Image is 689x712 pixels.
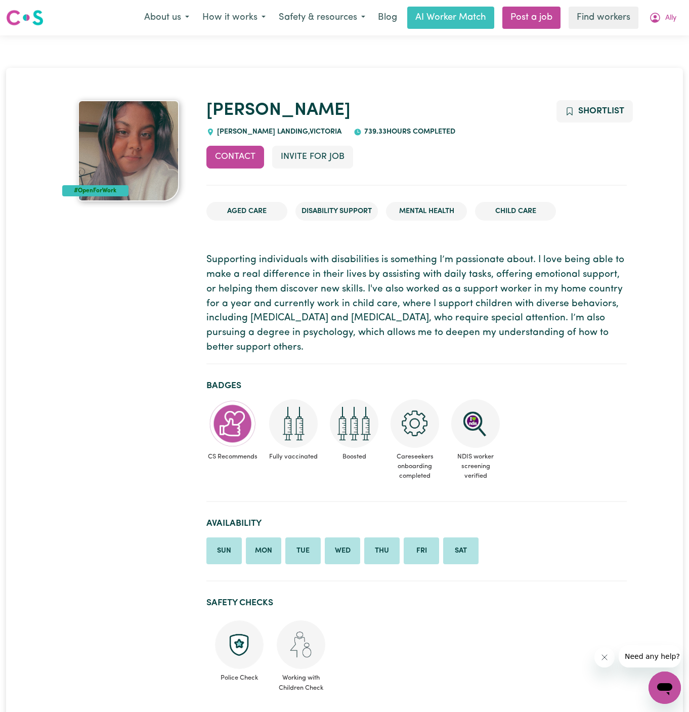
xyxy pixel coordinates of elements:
[206,102,351,119] a: [PERSON_NAME]
[364,537,400,565] li: Available on Thursday
[196,7,272,28] button: How it works
[206,381,627,391] h2: Badges
[6,9,44,27] img: Careseekers logo
[267,448,320,466] span: Fully vaccinated
[569,7,638,29] a: Find workers
[475,202,556,221] li: Child care
[649,672,681,704] iframe: Button to launch messaging window
[206,202,287,221] li: Aged Care
[214,669,264,683] span: Police Check
[206,146,264,168] button: Contact
[404,537,439,565] li: Available on Friday
[389,448,441,485] span: Careseekers onboarding completed
[272,7,372,28] button: Safety & resources
[443,537,479,565] li: Available on Saturday
[330,399,378,448] img: Care and support worker has received booster dose of COVID-19 vaccination
[391,399,439,448] img: CS Academy: Careseekers Onboarding course completed
[502,7,561,29] a: Post a job
[276,669,326,692] span: Working with Children Check
[206,518,627,529] h2: Availability
[328,448,380,466] span: Boosted
[325,537,360,565] li: Available on Wednesday
[578,107,624,115] span: Shortlist
[62,100,194,201] a: Arpanpreet's profile picture'#OpenForWork
[372,7,403,29] a: Blog
[206,598,627,608] h2: Safety Checks
[214,128,341,136] span: [PERSON_NAME] LANDING , Victoria
[6,6,44,29] a: Careseekers logo
[208,399,257,448] img: Care worker is recommended by Careseekers
[206,537,242,565] li: Available on Sunday
[407,7,494,29] a: AI Worker Match
[215,620,264,669] img: Police check
[619,645,681,667] iframe: Message from company
[206,253,627,355] p: Supporting individuals with disabilities is something I’m passionate about. I love being able to ...
[642,7,683,28] button: My Account
[386,202,467,221] li: Mental Health
[449,448,502,485] span: NDIS worker screening verified
[78,100,179,201] img: Arpanpreet
[62,185,128,196] div: #OpenForWork
[269,399,318,448] img: Care and support worker has received 2 doses of COVID-19 vaccine
[594,647,615,667] iframe: Close message
[206,448,259,466] span: CS Recommends
[556,100,633,122] button: Add to shortlist
[246,537,281,565] li: Available on Monday
[272,146,353,168] button: Invite for Job
[451,399,500,448] img: NDIS Worker Screening Verified
[277,620,325,669] img: Working with children check
[665,13,676,24] span: Ally
[295,202,378,221] li: Disability Support
[138,7,196,28] button: About us
[285,537,321,565] li: Available on Tuesday
[362,128,455,136] span: 739.33 hours completed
